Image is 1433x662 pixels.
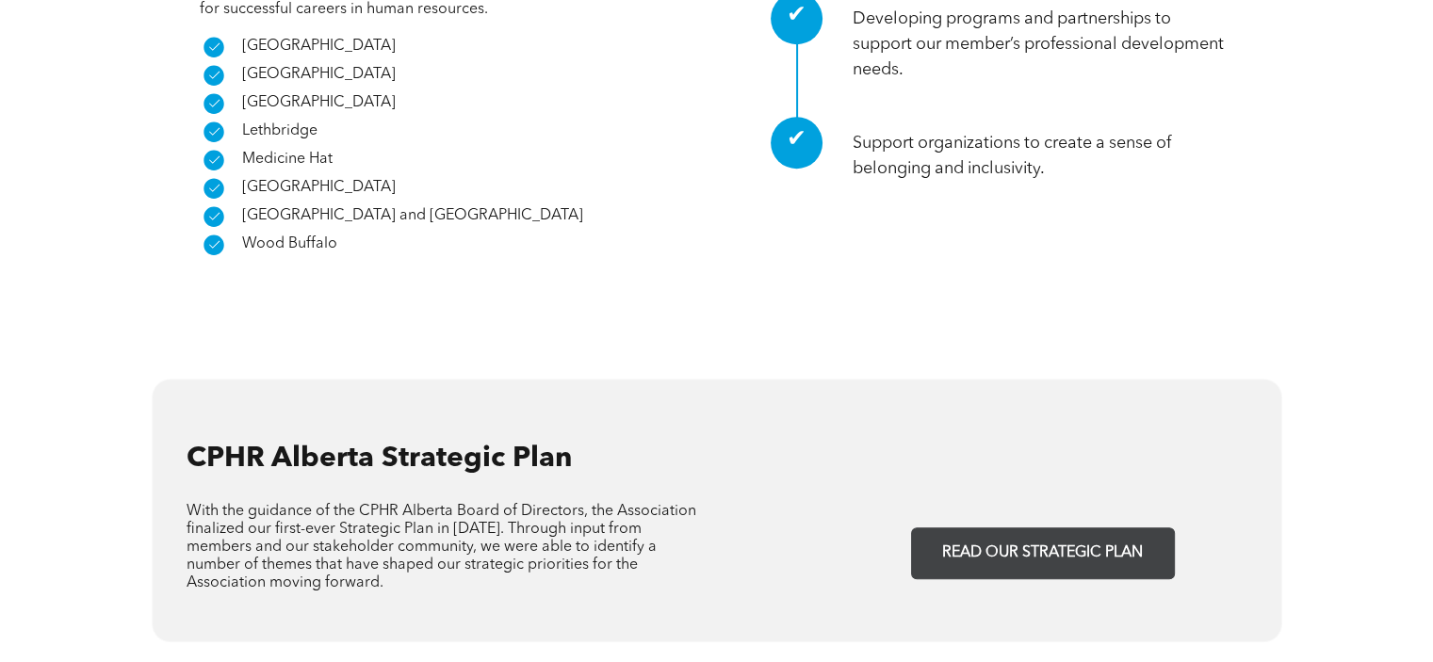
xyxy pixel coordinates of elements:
span: [GEOGRAPHIC_DATA] and [GEOGRAPHIC_DATA] [242,208,583,223]
span: [GEOGRAPHIC_DATA] [242,67,396,82]
span: [GEOGRAPHIC_DATA] [242,180,396,195]
span: [GEOGRAPHIC_DATA] [242,39,396,54]
a: READ OUR STRATEGIC PLAN [911,527,1175,579]
span: With the guidance of the CPHR Alberta Board of Directors, the Association finalized our first-eve... [187,504,696,590]
p: Support organizations to create a sense of belonging and inclusivity. [853,131,1234,182]
span: CPHR Alberta Strategic Plan [187,444,572,473]
span: READ OUR STRATEGIC PLAN [936,535,1149,572]
span: [GEOGRAPHIC_DATA] [242,95,396,110]
span: Lethbridge [242,123,318,138]
span: Wood Buffalo [242,236,337,251]
div: ✔ [771,117,822,169]
span: Medicine Hat [242,152,333,167]
p: Developing programs and partnerships to support our member’s professional development needs. [853,7,1234,83]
